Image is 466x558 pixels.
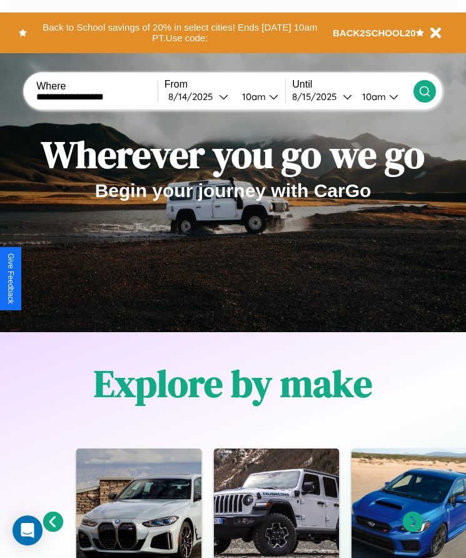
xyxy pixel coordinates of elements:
[36,81,158,92] label: Where
[94,358,372,409] h1: Explore by make
[13,515,43,545] div: Open Intercom Messenger
[165,79,286,90] label: From
[292,91,343,103] div: 8 / 15 / 2025
[168,91,219,103] div: 8 / 14 / 2025
[333,28,416,38] b: BACK2SCHOOL20
[356,91,389,103] div: 10am
[352,90,413,103] button: 10am
[236,91,269,103] div: 10am
[232,90,286,103] button: 10am
[27,19,333,47] button: Back to School savings of 20% in select cities! Ends [DATE] 10am PT.Use code:
[6,253,15,304] div: Give Feedback
[292,79,413,90] label: Until
[165,90,232,103] button: 8/14/2025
